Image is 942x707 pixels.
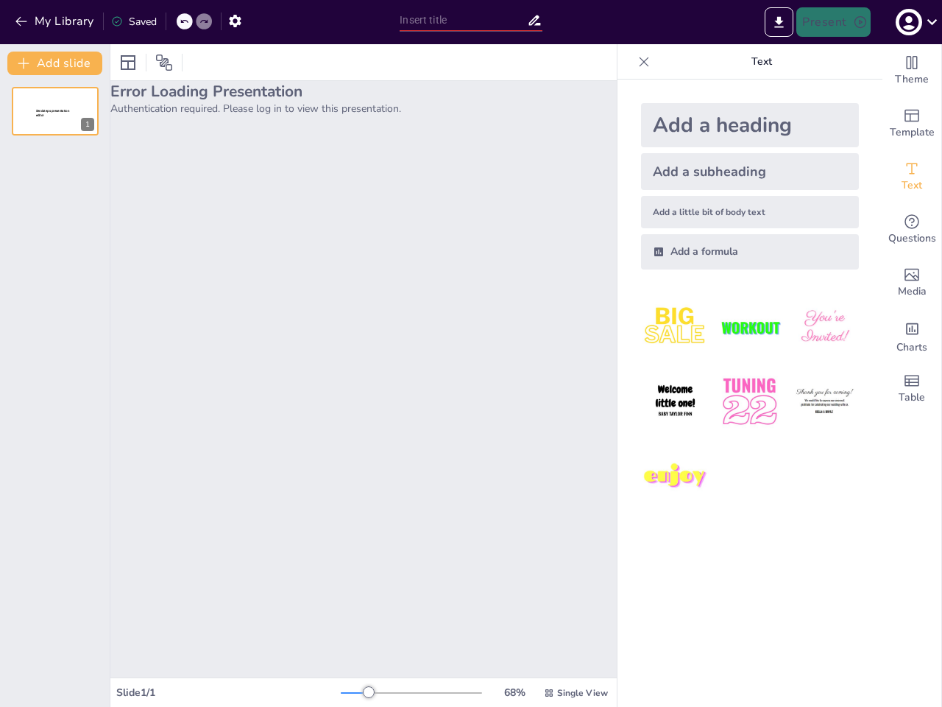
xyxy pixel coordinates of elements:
[882,203,941,256] div: Get real-time input from your audience
[902,177,922,194] span: Text
[81,118,94,131] div: 1
[12,87,99,136] div: 1
[116,686,341,700] div: Slide 1 / 1
[796,7,870,37] button: Present
[110,102,617,116] p: Authentication required. Please log in to view this presentation.
[110,81,617,102] h2: Error Loading Presentation
[641,153,859,190] div: Add a subheading
[116,51,140,74] div: Layout
[641,293,709,362] img: 1.jpeg
[896,340,927,356] span: Charts
[882,97,941,150] div: Add ready made slides
[765,7,793,37] button: Export to PowerPoint
[882,256,941,309] div: Add images, graphics, shapes or video
[890,124,935,141] span: Template
[641,103,859,147] div: Add a heading
[888,231,936,247] span: Questions
[641,443,709,511] img: 7.jpeg
[641,367,709,436] img: 4.jpeg
[882,150,941,203] div: Add text boxes
[557,687,608,699] span: Single View
[715,293,784,362] img: 2.jpeg
[36,109,69,117] span: Sendsteps presentation editor
[111,15,157,29] div: Saved
[882,309,941,362] div: Add charts and graphs
[11,10,100,33] button: My Library
[899,390,925,406] span: Table
[155,54,173,71] span: Position
[882,44,941,97] div: Change the overall theme
[898,284,927,300] span: Media
[641,234,859,270] div: Add a formula
[790,293,859,362] img: 3.jpeg
[400,10,526,31] input: Insert title
[895,71,929,88] span: Theme
[641,196,859,228] div: Add a little bit of body text
[497,686,532,700] div: 68 %
[882,362,941,415] div: Add a table
[790,367,859,436] img: 6.jpeg
[7,52,102,75] button: Add slide
[715,367,784,436] img: 5.jpeg
[656,44,868,80] p: Text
